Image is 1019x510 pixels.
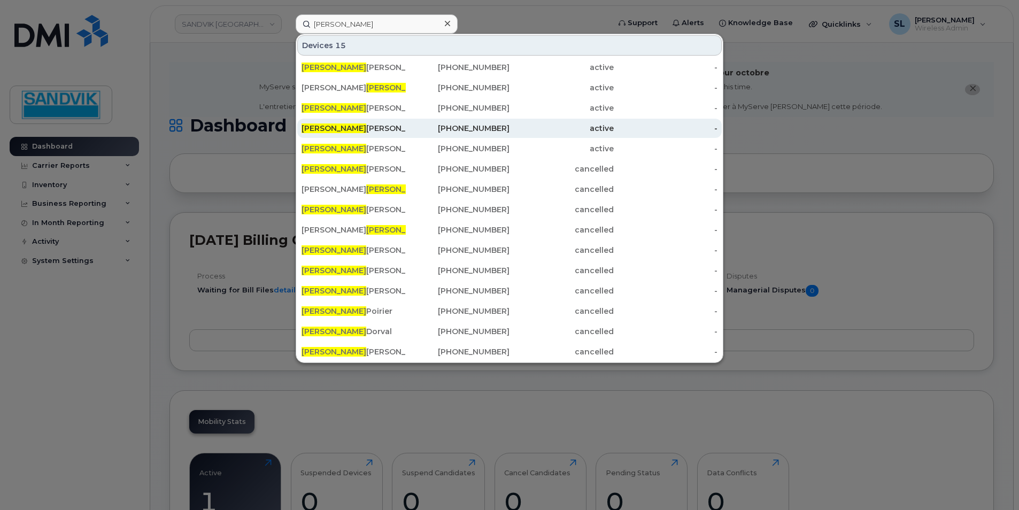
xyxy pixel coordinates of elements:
div: cancelled [509,265,614,276]
div: [PHONE_NUMBER] [406,143,510,154]
a: [PERSON_NAME][PERSON_NAME][PHONE_NUMBER]cancelled- [297,159,722,179]
div: [PHONE_NUMBER] [406,82,510,93]
a: [PERSON_NAME]Dorval[PHONE_NUMBER]cancelled- [297,322,722,341]
span: [PERSON_NAME] [302,123,366,133]
div: - [614,265,718,276]
div: [PERSON_NAME] [302,164,406,174]
div: - [614,103,718,113]
div: - [614,184,718,195]
div: [PHONE_NUMBER] [406,285,510,296]
div: [PHONE_NUMBER] [406,346,510,357]
div: [PERSON_NAME] s Internetstick [302,225,406,235]
a: [PERSON_NAME][PERSON_NAME][PHONE_NUMBER]cancelled- [297,200,722,219]
a: [PERSON_NAME][PERSON_NAME][PHONE_NUMBER]active- [297,58,722,77]
a: [PERSON_NAME][PERSON_NAME][PHONE_NUMBER]cancelled- [297,261,722,280]
div: [PERSON_NAME] [302,62,406,73]
div: cancelled [509,245,614,256]
span: [PERSON_NAME] [366,184,431,194]
div: [PERSON_NAME] Bellorin [302,184,406,195]
div: cancelled [509,326,614,337]
div: cancelled [509,164,614,174]
div: - [614,346,718,357]
div: [PERSON_NAME] s [302,82,406,93]
div: [PHONE_NUMBER] [406,204,510,215]
div: [PHONE_NUMBER] [406,265,510,276]
div: [PHONE_NUMBER] [406,123,510,134]
div: active [509,62,614,73]
div: [PERSON_NAME] [302,143,406,154]
div: [PHONE_NUMBER] [406,164,510,174]
div: active [509,123,614,134]
div: - [614,306,718,316]
span: [PERSON_NAME] [302,103,366,113]
a: [PERSON_NAME][PERSON_NAME]Bellorin[PHONE_NUMBER]cancelled- [297,180,722,199]
span: [PERSON_NAME] [302,205,366,214]
div: Devices [297,35,722,56]
div: - [614,164,718,174]
span: [PERSON_NAME] [302,347,366,357]
div: [PERSON_NAME] [302,346,406,357]
div: [PERSON_NAME] [302,123,406,134]
a: [PERSON_NAME][PERSON_NAME][PHONE_NUMBER]cancelled- [297,241,722,260]
div: active [509,143,614,154]
div: - [614,285,718,296]
div: cancelled [509,346,614,357]
div: cancelled [509,204,614,215]
div: [PHONE_NUMBER] [406,62,510,73]
div: cancelled [509,225,614,235]
span: [PERSON_NAME] [302,266,366,275]
div: - [614,62,718,73]
span: [PERSON_NAME] [366,83,431,92]
a: [PERSON_NAME][PERSON_NAME][PHONE_NUMBER]cancelled- [297,342,722,361]
div: cancelled [509,285,614,296]
div: [PERSON_NAME] [302,204,406,215]
div: - [614,123,718,134]
div: [PHONE_NUMBER] [406,326,510,337]
a: [PERSON_NAME][PERSON_NAME]s[PHONE_NUMBER]active- [297,78,722,97]
div: [PHONE_NUMBER] [406,225,510,235]
div: - [614,143,718,154]
div: active [509,82,614,93]
div: [PHONE_NUMBER] [406,103,510,113]
div: - [614,245,718,256]
span: [PERSON_NAME] [302,286,366,296]
span: [PERSON_NAME] [302,245,366,255]
div: [PERSON_NAME] [302,265,406,276]
a: [PERSON_NAME][PERSON_NAME][PHONE_NUMBER]active- [297,98,722,118]
div: cancelled [509,306,614,316]
a: [PERSON_NAME][PERSON_NAME][PHONE_NUMBER]active- [297,119,722,138]
span: [PERSON_NAME] [366,225,431,235]
div: - [614,204,718,215]
div: [PERSON_NAME] [302,103,406,113]
div: [PERSON_NAME] [302,285,406,296]
div: Poirier [302,306,406,316]
div: [PERSON_NAME] [302,245,406,256]
span: 15 [335,40,346,51]
a: [PERSON_NAME][PERSON_NAME]s Internetstick[PHONE_NUMBER]cancelled- [297,220,722,239]
div: [PHONE_NUMBER] [406,184,510,195]
span: [PERSON_NAME] [302,164,366,174]
span: [PERSON_NAME] [302,144,366,153]
div: active [509,103,614,113]
div: [PHONE_NUMBER] [406,245,510,256]
a: [PERSON_NAME]Poirier[PHONE_NUMBER]cancelled- [297,302,722,321]
a: [PERSON_NAME][PERSON_NAME][PHONE_NUMBER]active- [297,139,722,158]
div: cancelled [509,184,614,195]
a: [PERSON_NAME][PERSON_NAME][PHONE_NUMBER]cancelled- [297,281,722,300]
div: [PHONE_NUMBER] [406,306,510,316]
span: [PERSON_NAME] [302,63,366,72]
span: [PERSON_NAME] [302,306,366,316]
div: Dorval [302,326,406,337]
div: - [614,326,718,337]
div: - [614,82,718,93]
span: [PERSON_NAME] [302,327,366,336]
div: - [614,225,718,235]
